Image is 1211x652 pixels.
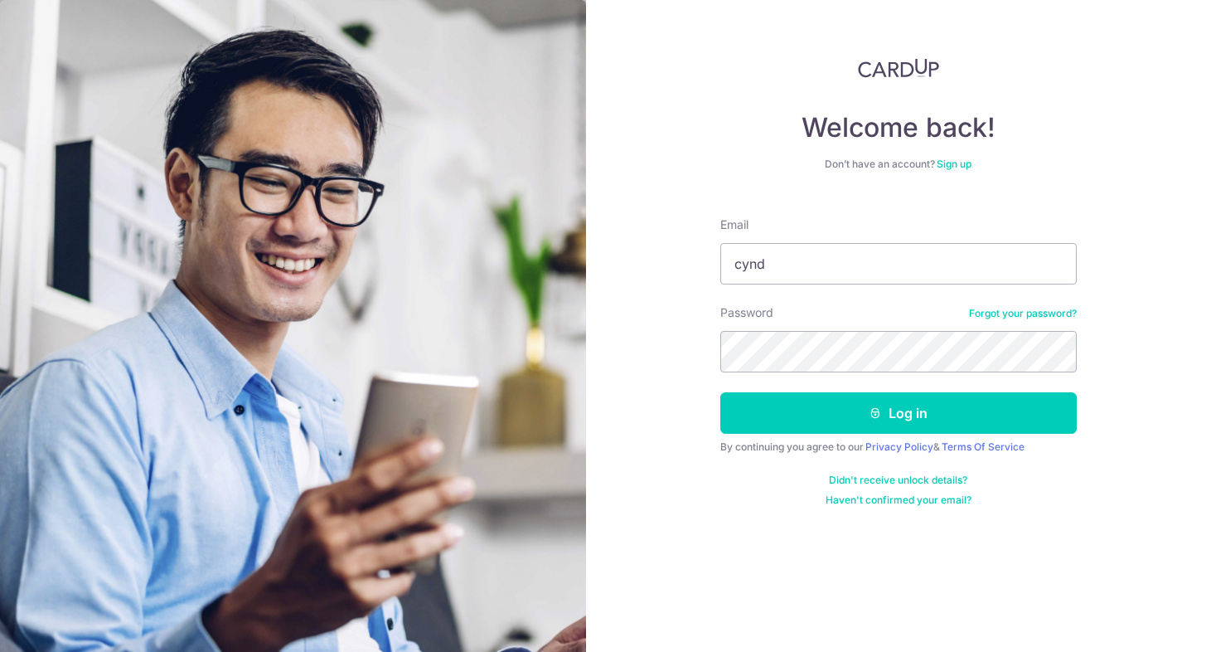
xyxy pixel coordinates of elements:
a: Privacy Policy [865,440,933,453]
div: By continuing you agree to our & [720,440,1077,454]
div: Don’t have an account? [720,158,1077,171]
a: Didn't receive unlock details? [829,474,967,487]
a: Haven't confirmed your email? [826,494,971,507]
a: Forgot your password? [969,307,1077,320]
label: Password [720,304,773,321]
h4: Welcome back! [720,111,1077,144]
a: Terms Of Service [942,440,1025,453]
img: CardUp Logo [858,58,939,78]
label: Email [720,217,748,233]
input: Enter your Email [720,243,1077,285]
button: Log in [720,392,1077,434]
a: Sign up [937,158,971,170]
